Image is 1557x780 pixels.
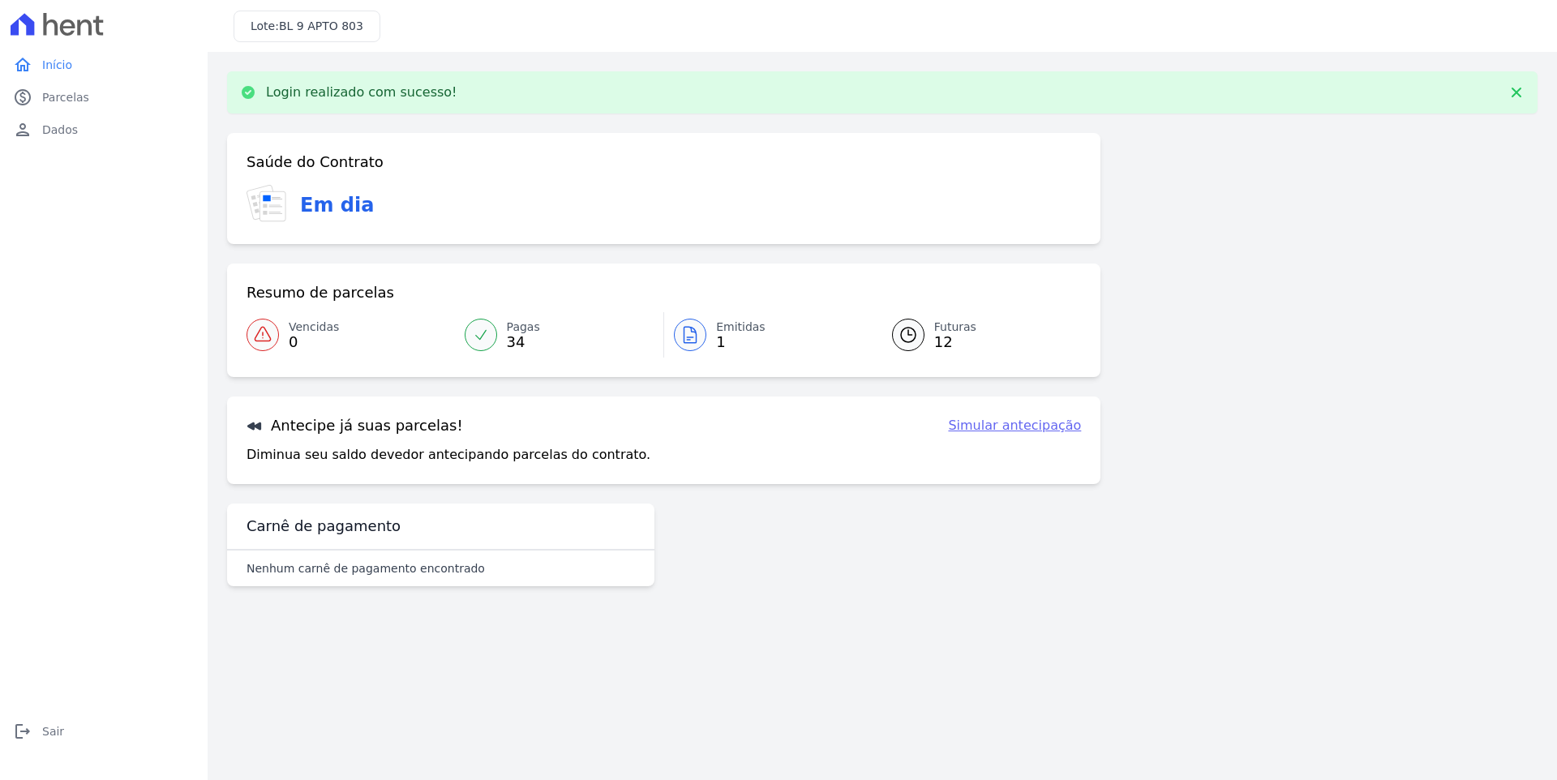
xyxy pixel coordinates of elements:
span: 0 [289,336,339,349]
a: personDados [6,114,201,146]
a: Simular antecipação [948,416,1081,435]
span: Sair [42,723,64,739]
span: 12 [934,336,976,349]
a: paidParcelas [6,81,201,114]
a: Vencidas 0 [247,312,455,358]
span: Pagas [507,319,540,336]
h3: Resumo de parcelas [247,283,394,302]
i: home [13,55,32,75]
span: Futuras [934,319,976,336]
span: Emitidas [716,319,766,336]
p: Diminua seu saldo devedor antecipando parcelas do contrato. [247,445,650,465]
h3: Carnê de pagamento [247,516,401,536]
span: 1 [716,336,766,349]
i: logout [13,722,32,741]
a: logoutSair [6,715,201,748]
span: Início [42,57,72,73]
h3: Saúde do Contrato [247,152,384,172]
h3: Lote: [251,18,363,35]
a: Pagas 34 [455,312,664,358]
span: 34 [507,336,540,349]
h3: Em dia [300,191,374,220]
i: paid [13,88,32,107]
span: BL 9 APTO 803 [279,19,363,32]
span: Parcelas [42,89,89,105]
span: Vencidas [289,319,339,336]
i: person [13,120,32,139]
p: Nenhum carnê de pagamento encontrado [247,560,485,576]
a: Futuras 12 [873,312,1082,358]
h3: Antecipe já suas parcelas! [247,416,463,435]
p: Login realizado com sucesso! [266,84,457,101]
span: Dados [42,122,78,138]
a: homeInício [6,49,201,81]
a: Emitidas 1 [664,312,873,358]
